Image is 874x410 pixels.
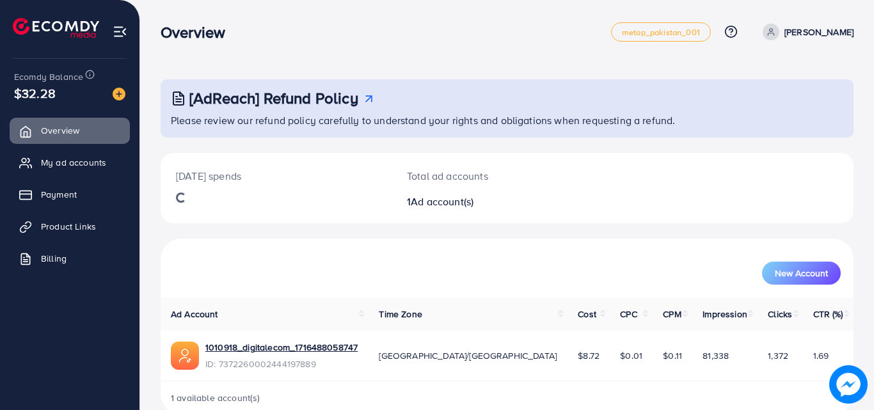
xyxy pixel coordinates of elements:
[407,196,550,208] h2: 1
[171,113,846,128] p: Please review our refund policy carefully to understand your rights and obligations when requesti...
[784,24,854,40] p: [PERSON_NAME]
[663,349,682,362] span: $0.11
[41,252,67,265] span: Billing
[10,150,130,175] a: My ad accounts
[663,308,681,320] span: CPM
[205,341,358,354] a: 1010918_digitalecom_1716488058747
[768,308,792,320] span: Clicks
[829,365,868,404] img: image
[758,24,854,40] a: [PERSON_NAME]
[10,182,130,207] a: Payment
[171,308,218,320] span: Ad Account
[620,349,642,362] span: $0.01
[176,168,376,184] p: [DATE] spends
[768,349,788,362] span: 1,372
[578,308,596,320] span: Cost
[10,214,130,239] a: Product Links
[578,349,600,362] span: $8.72
[622,28,700,36] span: metap_pakistan_001
[775,269,828,278] span: New Account
[407,168,550,184] p: Total ad accounts
[703,349,729,362] span: 81,338
[171,391,260,404] span: 1 available account(s)
[41,188,77,201] span: Payment
[41,220,96,233] span: Product Links
[14,84,56,102] span: $32.28
[379,349,557,362] span: [GEOGRAPHIC_DATA]/[GEOGRAPHIC_DATA]
[813,349,829,362] span: 1.69
[411,194,473,209] span: Ad account(s)
[611,22,711,42] a: metap_pakistan_001
[113,88,125,100] img: image
[41,124,79,137] span: Overview
[171,342,199,370] img: ic-ads-acc.e4c84228.svg
[10,118,130,143] a: Overview
[813,308,843,320] span: CTR (%)
[113,24,127,39] img: menu
[703,308,747,320] span: Impression
[205,358,358,370] span: ID: 7372260002444197889
[10,246,130,271] a: Billing
[379,308,422,320] span: Time Zone
[189,89,358,107] h3: [AdReach] Refund Policy
[161,23,235,42] h3: Overview
[13,18,99,38] img: logo
[14,70,83,83] span: Ecomdy Balance
[762,262,841,285] button: New Account
[620,308,637,320] span: CPC
[41,156,106,169] span: My ad accounts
